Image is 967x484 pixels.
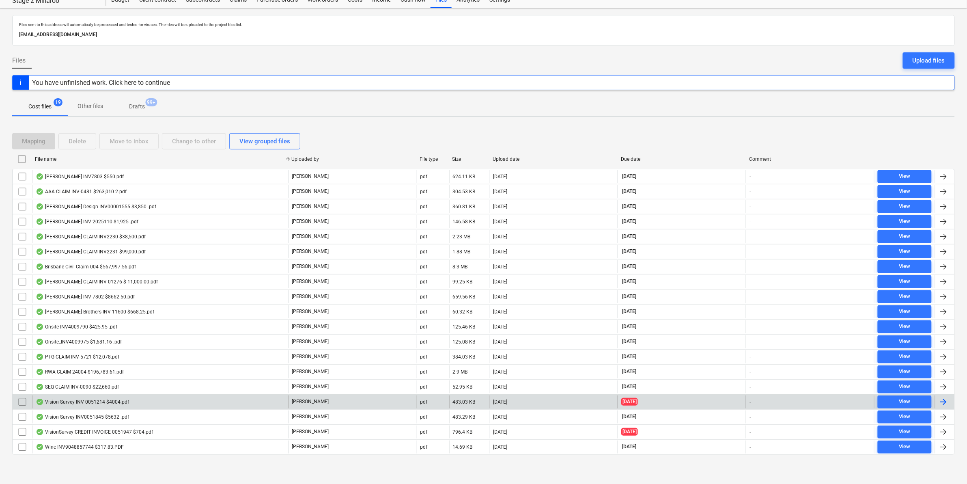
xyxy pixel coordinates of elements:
div: - [749,384,751,390]
div: [DATE] [493,249,508,255]
div: File type [420,156,446,162]
div: OCR finished [36,339,44,345]
button: View [878,365,932,378]
div: Uploaded by [291,156,413,162]
div: - [749,399,751,405]
button: View [878,350,932,363]
div: Size [452,156,487,162]
div: PTG CLAIM INV-5721 $12,078.pdf [36,354,119,360]
p: [PERSON_NAME] [292,233,329,240]
div: pdf [420,279,428,285]
div: 1.88 MB [453,249,471,255]
div: 304.53 KB [453,189,476,194]
div: [DATE] [493,174,508,179]
div: OCR finished [36,279,44,285]
div: [PERSON_NAME] CLAIM INV2231 $99,000.pdf [36,248,146,255]
div: pdf [420,429,428,435]
p: [PERSON_NAME] [292,248,329,255]
div: pdf [420,264,428,270]
span: [DATE] [621,248,637,255]
div: View [899,382,910,391]
div: RWA CLAIM 24004 $196,783.61.pdf [36,369,124,375]
div: 125.46 KB [453,324,476,330]
div: [DATE] [493,444,508,450]
div: [PERSON_NAME] CLAIM INV2230 $38,500.pdf [36,233,146,240]
p: [PERSON_NAME] [292,308,329,315]
div: 8.3 MB [453,264,468,270]
div: [PERSON_NAME] INV7803 $550.pdf [36,173,124,180]
div: pdf [420,309,428,315]
span: [DATE] [621,293,637,300]
div: pdf [420,189,428,194]
div: [PERSON_NAME] CLAIM INV 01276 $ 11,000.00.pdf [36,279,158,285]
div: 384.03 KB [453,354,476,360]
p: Cost files [28,102,52,111]
div: pdf [420,249,428,255]
div: View [899,262,910,271]
div: VisionSurvey CREDIT INVOICE 0051947 $704.pdf [36,429,153,435]
div: OCR finished [36,309,44,315]
span: [DATE] [621,173,637,180]
div: 52.95 KB [453,384,473,390]
p: Files sent to this address will automatically be processed and tested for viruses. The files will... [19,22,948,27]
div: pdf [420,339,428,345]
div: View [899,337,910,346]
div: - [749,279,751,285]
div: View [899,277,910,286]
div: View [899,217,910,226]
div: Upload files [913,55,945,66]
div: pdf [420,399,428,405]
div: [DATE] [493,234,508,240]
div: pdf [420,294,428,300]
div: pdf [420,369,428,375]
div: OCR finished [36,414,44,420]
div: 2.9 MB [453,369,468,375]
button: View [878,411,932,423]
p: [PERSON_NAME] [292,218,329,225]
span: [DATE] [621,233,637,240]
div: [DATE] [493,369,508,375]
button: View [878,230,932,243]
div: [DATE] [493,429,508,435]
div: View grouped files [239,136,290,147]
div: Brisbane Civil Claim 004 $567,997.56.pdf [36,264,136,270]
span: 19 [54,98,62,106]
div: - [749,339,751,345]
button: View [878,245,932,258]
div: pdf [420,324,428,330]
button: View [878,215,932,228]
span: [DATE] [621,338,637,345]
div: - [749,429,751,435]
div: - [749,189,751,194]
div: OCR finished [36,264,44,270]
div: OCR finished [36,399,44,405]
div: 796.4 KB [453,429,473,435]
div: You have unfinished work. Click here to continue [32,79,170,86]
div: SEQ CLAIM INV-0090 $22,660.pdf [36,384,119,390]
button: View grouped files [229,133,300,149]
span: [DATE] [621,278,637,285]
div: 2.23 MB [453,234,471,240]
div: pdf [420,219,428,225]
div: Due date [621,156,743,162]
div: OCR finished [36,294,44,300]
div: - [749,174,751,179]
div: View [899,322,910,331]
div: OCR finished [36,188,44,195]
div: 125.08 KB [453,339,476,345]
div: File name [35,156,285,162]
button: View [878,200,932,213]
p: [PERSON_NAME] [292,338,329,345]
div: View [899,172,910,181]
button: View [878,335,932,348]
div: Onsite INV4009790 $425.95 .pdf [36,324,117,330]
div: OCR finished [36,173,44,180]
span: [DATE] [621,323,637,330]
button: Upload files [903,52,955,69]
span: [DATE] [621,428,638,436]
p: [PERSON_NAME] [292,413,329,420]
p: [PERSON_NAME] [292,263,329,270]
div: View [899,247,910,256]
div: 624.11 KB [453,174,476,179]
button: View [878,441,932,454]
